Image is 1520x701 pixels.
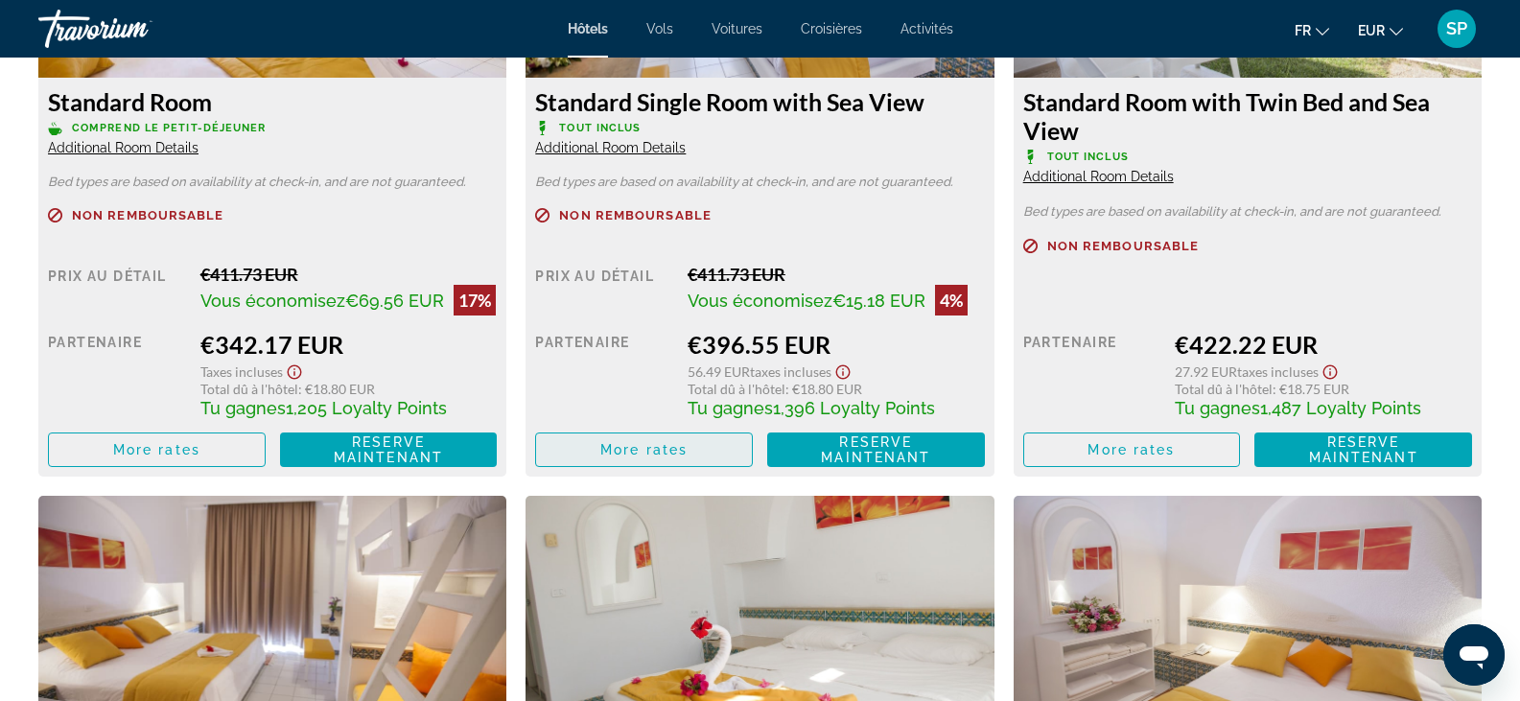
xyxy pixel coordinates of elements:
[712,21,762,36] a: Voitures
[1087,442,1175,457] span: More rates
[200,330,498,359] div: €342.17 EUR
[48,432,266,467] button: More rates
[1047,240,1200,252] span: Non remboursable
[1237,363,1319,380] span: Taxes incluses
[1175,381,1472,397] div: : €18.75 EUR
[1358,16,1403,44] button: Change currency
[832,291,925,311] span: €15.18 EUR
[1446,19,1467,38] span: SP
[1175,330,1472,359] div: €422.22 EUR
[688,363,750,380] span: 56.49 EUR
[767,432,985,467] button: Reserve maintenant
[688,398,773,418] span: Tu gagnes
[535,264,673,315] div: Prix au détail
[1175,398,1260,418] span: Tu gagnes
[72,209,224,222] span: Non remboursable
[1295,16,1329,44] button: Change language
[1295,23,1311,38] span: fr
[48,175,497,189] p: Bed types are based on availability at check-in, and are not guaranteed.
[773,398,935,418] span: 1,396 Loyalty Points
[535,432,753,467] button: More rates
[1319,359,1342,381] button: Show Taxes and Fees disclaimer
[1023,432,1241,467] button: More rates
[1443,624,1505,686] iframe: Bouton de lancement de la fenêtre de messagerie
[38,4,230,54] a: Travorium
[48,140,199,155] span: Additional Room Details
[1047,151,1129,163] span: Tout inclus
[200,381,498,397] div: : €18.80 EUR
[1260,398,1421,418] span: 1,487 Loyalty Points
[200,291,345,311] span: Vous économisez
[48,330,186,418] div: Partenaire
[688,381,985,397] div: : €18.80 EUR
[280,432,498,467] button: Reserve maintenant
[48,264,186,315] div: Prix au détail
[1023,87,1472,145] h3: Standard Room with Twin Bed and Sea View
[345,291,444,311] span: €69.56 EUR
[200,398,286,418] span: Tu gagnes
[1432,9,1482,49] button: User Menu
[801,21,862,36] a: Croisières
[935,285,968,315] div: 4%
[535,87,984,116] h3: Standard Single Room with Sea View
[113,442,200,457] span: More rates
[1358,23,1385,38] span: EUR
[559,209,712,222] span: Non remboursable
[200,264,498,285] div: €411.73 EUR
[334,434,443,465] span: Reserve maintenant
[283,359,306,381] button: Show Taxes and Fees disclaimer
[1023,205,1472,219] p: Bed types are based on availability at check-in, and are not guaranteed.
[568,21,608,36] a: Hôtels
[535,175,984,189] p: Bed types are based on availability at check-in, and are not guaranteed.
[688,330,985,359] div: €396.55 EUR
[1309,434,1418,465] span: Reserve maintenant
[454,285,496,315] div: 17%
[200,381,298,397] span: Total dû à l'hôtel
[750,363,831,380] span: Taxes incluses
[286,398,447,418] span: 1,205 Loyalty Points
[688,291,832,311] span: Vous économisez
[821,434,930,465] span: Reserve maintenant
[646,21,673,36] a: Vols
[1175,381,1273,397] span: Total dû à l'hôtel
[1023,330,1161,418] div: Partenaire
[559,122,641,134] span: Tout inclus
[48,87,497,116] h3: Standard Room
[831,359,854,381] button: Show Taxes and Fees disclaimer
[200,363,283,380] span: Taxes incluses
[1023,169,1174,184] span: Additional Room Details
[900,21,953,36] a: Activités
[1254,432,1472,467] button: Reserve maintenant
[72,122,267,134] span: Comprend le petit-déjeuner
[688,381,785,397] span: Total dû à l'hôtel
[535,330,673,418] div: Partenaire
[688,264,985,285] div: €411.73 EUR
[600,442,688,457] span: More rates
[1175,363,1237,380] span: 27.92 EUR
[535,140,686,155] span: Additional Room Details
